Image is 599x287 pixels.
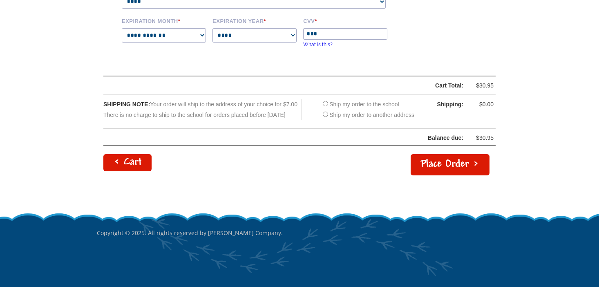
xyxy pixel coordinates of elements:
label: CVV [303,17,388,24]
div: Shipping: [422,99,463,110]
span: SHIPPING NOTE: [103,101,150,108]
label: Expiration Year [212,17,297,24]
div: Balance due: [104,133,463,143]
div: $30.95 [469,133,494,143]
a: < Cart [103,154,152,171]
p: Copyright © 2025. All rights reserved by [PERSON_NAME] Company. [97,212,502,254]
div: Cart Total: [124,81,463,91]
a: What is this? [303,42,333,47]
div: $0.00 [469,99,494,110]
div: Ship my order to the school Ship my order to another address [321,99,414,120]
div: Your order will ship to the address of your choice for $7.00 There is no charge to ship to the sc... [103,99,302,120]
div: $30.95 [469,81,494,91]
label: Expiration Month [122,17,207,24]
button: Place Order > [411,154,489,175]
